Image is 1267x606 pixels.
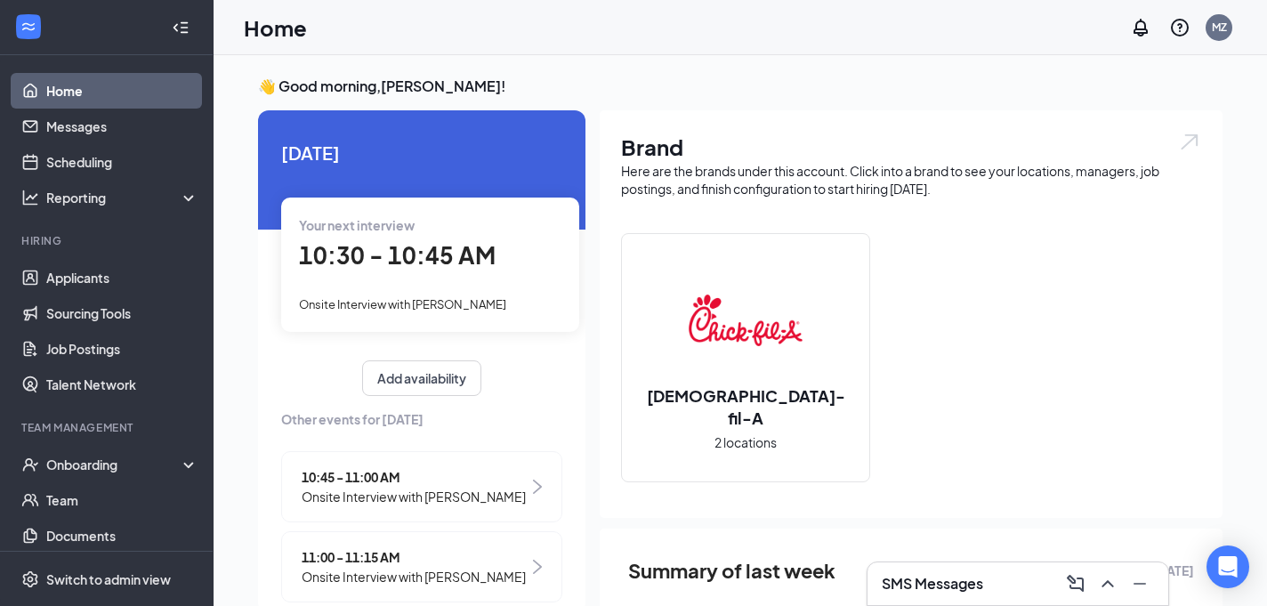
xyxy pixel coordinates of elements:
a: Scheduling [46,144,198,180]
div: Hiring [21,233,195,248]
h1: Home [244,12,307,43]
span: 2 locations [714,432,777,452]
a: Sourcing Tools [46,295,198,331]
a: Talent Network [46,367,198,402]
div: Team Management [21,420,195,435]
span: Onsite Interview with [PERSON_NAME] [302,487,526,506]
img: Chick-fil-A [689,263,803,377]
svg: WorkstreamLogo [20,18,37,36]
span: Your next interview [299,217,415,233]
span: Summary of last week [628,555,835,586]
div: Here are the brands under this account. Click into a brand to see your locations, managers, job p... [621,162,1201,198]
div: Switch to admin view [46,570,171,588]
svg: Minimize [1129,573,1150,594]
a: Home [46,73,198,109]
svg: ComposeMessage [1065,573,1086,594]
img: open.6027fd2a22e1237b5b06.svg [1178,132,1201,152]
span: Onsite Interview with [PERSON_NAME] [299,297,506,311]
div: Reporting [46,189,199,206]
svg: Analysis [21,189,39,206]
span: Other events for [DATE] [281,409,562,429]
h3: 👋 Good morning, [PERSON_NAME] ! [258,77,1223,96]
h3: SMS Messages [882,574,983,594]
svg: ChevronUp [1097,573,1118,594]
svg: Settings [21,570,39,588]
span: 10:45 - 11:00 AM [302,467,526,487]
div: Onboarding [46,456,183,473]
button: ChevronUp [1093,570,1122,598]
a: Applicants [46,260,198,295]
div: Open Intercom Messenger [1206,545,1249,588]
div: MZ [1212,20,1227,35]
svg: Notifications [1130,17,1151,38]
a: Messages [46,109,198,144]
span: 11:00 - 11:15 AM [302,547,526,567]
h1: Brand [621,132,1201,162]
span: 10:30 - 10:45 AM [299,240,496,270]
button: Add availability [362,360,481,396]
button: ComposeMessage [1061,570,1090,598]
button: Minimize [1126,570,1154,598]
svg: UserCheck [21,456,39,473]
svg: QuestionInfo [1169,17,1190,38]
a: Documents [46,518,198,553]
span: Onsite Interview with [PERSON_NAME] [302,567,526,586]
h2: [DEMOGRAPHIC_DATA]-fil-A [622,384,869,429]
a: Job Postings [46,331,198,367]
a: Team [46,482,198,518]
svg: Collapse [172,19,190,36]
span: [DATE] [281,139,562,166]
